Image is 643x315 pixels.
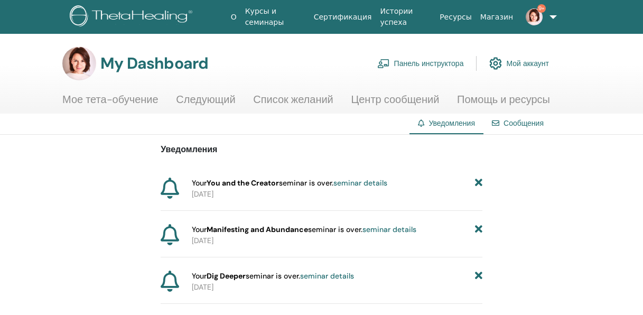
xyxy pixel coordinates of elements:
[300,271,354,281] a: seminar details
[70,5,196,29] img: logo.png
[537,4,546,13] span: 9+
[192,271,354,282] span: Your seminar is over.
[161,143,482,156] p: Уведомления
[192,235,482,246] p: [DATE]
[333,178,387,188] a: seminar details
[377,59,390,68] img: chalkboard-teacher.svg
[351,93,439,114] a: Центр сообщений
[227,7,241,27] a: О
[377,52,464,75] a: Панель инструктора
[192,189,482,200] p: [DATE]
[489,52,549,75] a: Мой аккаунт
[310,7,376,27] a: Сертификация
[241,2,310,32] a: Курсы и семинары
[207,271,246,281] strong: Dig Deeper
[192,178,387,189] span: Your seminar is over.
[207,225,308,234] strong: Manifesting and Abundance
[192,282,482,293] p: [DATE]
[192,224,416,235] span: Your seminar is over.
[253,93,333,114] a: Список желаний
[376,2,435,32] a: Истории успеха
[457,93,550,114] a: Помощь и ресурсы
[362,225,416,234] a: seminar details
[176,93,235,114] a: Следующий
[62,93,159,114] a: Мое тета-обучение
[526,8,543,25] img: default.jpg
[428,118,475,128] span: Уведомления
[207,178,279,188] strong: You and the Creator
[476,7,517,27] a: Магазин
[62,47,96,80] img: default.jpg
[504,118,544,128] a: Сообщения
[489,54,502,72] img: cog.svg
[435,7,476,27] a: Ресурсы
[100,54,208,73] h3: My Dashboard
